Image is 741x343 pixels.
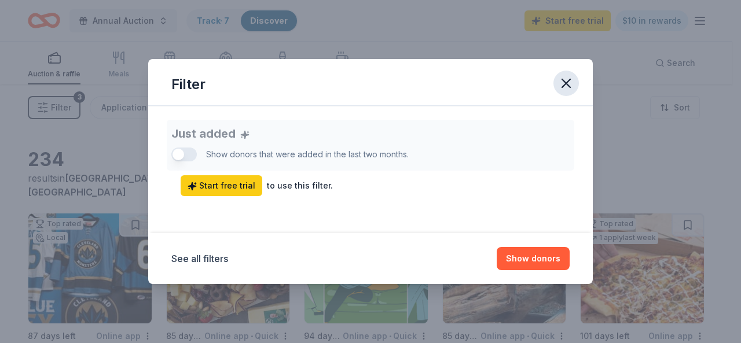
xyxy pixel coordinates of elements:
div: to use this filter. [267,179,333,193]
button: Show donors [497,247,570,270]
a: Start free trial [181,175,262,196]
button: See all filters [171,252,228,265]
div: Filter [171,75,206,94]
span: Start free trial [188,179,255,193]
